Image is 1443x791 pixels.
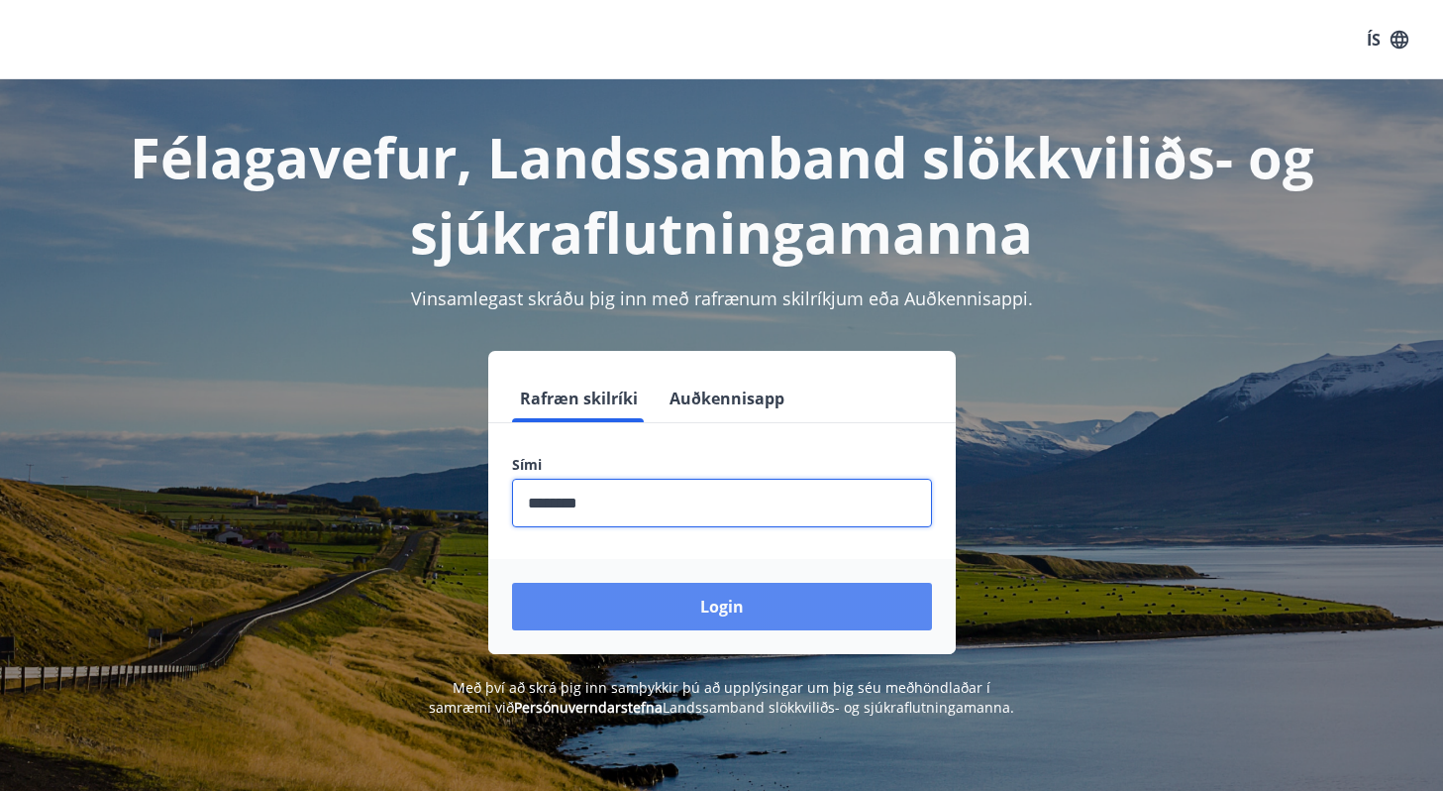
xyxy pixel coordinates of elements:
[411,286,1033,310] span: Vinsamlegast skráðu þig inn með rafrænum skilríkjum eða Auðkennisappi.
[512,375,646,422] button: Rafræn skilríki
[1356,22,1419,57] button: ÍS
[33,119,1411,270] h1: Félagavefur, Landssamband slökkviliðs- og sjúkraflutningamanna
[662,375,792,422] button: Auðkennisapp
[514,698,663,717] a: Persónuverndarstefna
[512,455,932,475] label: Sími
[512,583,932,630] button: Login
[429,678,1014,717] span: Með því að skrá þig inn samþykkir þú að upplýsingar um þig séu meðhöndlaðar í samræmi við Landssa...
